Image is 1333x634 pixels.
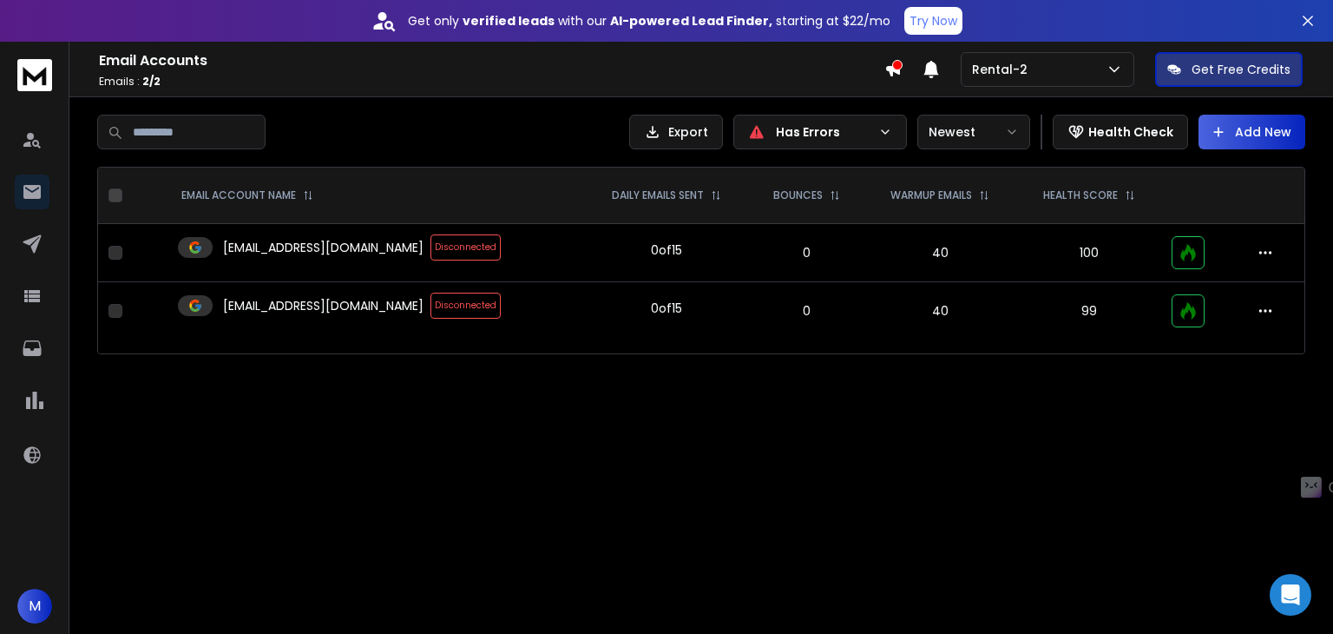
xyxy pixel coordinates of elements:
[1155,52,1303,87] button: Get Free Credits
[612,188,704,202] p: DAILY EMAILS SENT
[1043,188,1118,202] p: HEALTH SCORE
[773,188,823,202] p: BOUNCES
[610,12,772,30] strong: AI-powered Lead Finder,
[17,59,52,91] img: logo
[99,75,884,89] p: Emails :
[17,589,52,624] button: M
[181,188,313,202] div: EMAIL ACCOUNT NAME
[430,293,501,319] span: Disconnected
[863,282,1017,340] td: 40
[1088,123,1173,141] p: Health Check
[759,302,853,320] p: 0
[1270,574,1311,616] div: Open Intercom Messenger
[99,50,884,71] h1: Email Accounts
[863,224,1017,282] td: 40
[776,123,871,141] p: Has Errors
[142,74,161,89] span: 2 / 2
[1017,282,1162,340] td: 99
[917,115,1030,149] button: Newest
[223,239,424,256] p: [EMAIL_ADDRESS][DOMAIN_NAME]
[629,115,723,149] button: Export
[651,300,682,317] div: 0 of 15
[904,7,962,35] button: Try Now
[909,12,957,30] p: Try Now
[430,234,501,261] span: Disconnected
[408,12,890,30] p: Get only with our starting at $22/mo
[1017,224,1162,282] td: 100
[759,244,853,261] p: 0
[463,12,555,30] strong: verified leads
[1198,115,1305,149] button: Add New
[223,297,424,314] p: [EMAIL_ADDRESS][DOMAIN_NAME]
[972,61,1034,78] p: Rental-2
[1192,61,1290,78] p: Get Free Credits
[1053,115,1188,149] button: Health Check
[651,241,682,259] div: 0 of 15
[890,188,972,202] p: WARMUP EMAILS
